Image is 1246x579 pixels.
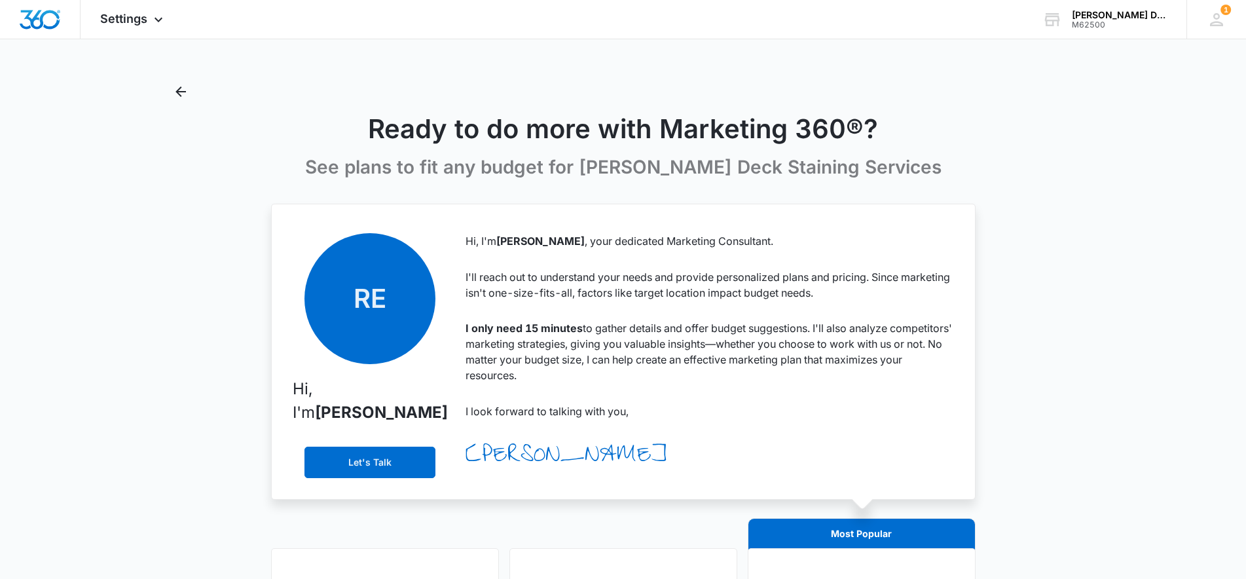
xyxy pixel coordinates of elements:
[305,156,942,179] p: See plans to fit any budget for [PERSON_NAME] Deck Staining Services
[304,447,435,478] button: Let's Talk
[466,269,954,301] p: I'll reach out to understand your needs and provide personalized plans and pricing. Since marketi...
[293,377,448,424] p: Hi, I'm
[170,81,191,102] button: Back
[466,439,954,478] p: [PERSON_NAME]
[1072,20,1167,29] div: account id
[1220,5,1231,15] div: notifications count
[1072,10,1167,20] div: account name
[466,322,583,335] strong: I only need 15 minutes
[368,113,878,145] h1: Ready to do more with Marketing 360®?
[315,403,448,422] strong: [PERSON_NAME]
[466,403,954,419] p: I look forward to talking with you,
[1220,5,1231,15] span: 1
[466,320,954,383] p: to gather details and offer budget suggestions. I'll also analyze competitors' marketing strategi...
[304,233,435,364] span: RE
[100,12,147,26] span: Settings
[466,233,954,249] p: Hi, I'm , your dedicated Marketing Consultant.
[769,527,954,541] p: Most Popular
[496,234,585,248] strong: [PERSON_NAME]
